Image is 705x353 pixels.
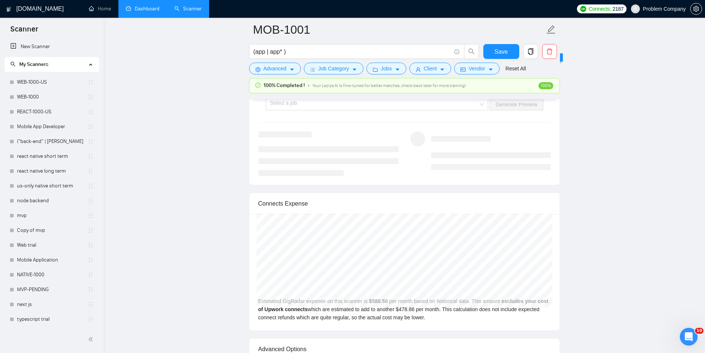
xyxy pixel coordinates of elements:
span: holder [88,109,94,115]
li: WEB-1000-US [4,75,99,90]
span: 100% [538,82,553,89]
span: Connects: [589,5,611,13]
button: copy [523,44,538,59]
a: setting [690,6,702,12]
button: Save [483,44,519,59]
span: holder [88,227,94,233]
a: Web trial [17,238,88,253]
li: mvp [4,208,99,223]
div: Estimated GigRadar expense on this scanner is per month based on historical data. This amount whi... [249,214,560,330]
li: us-only native short term [4,179,99,193]
a: NATIVE-1000 [17,267,88,282]
a: next js [17,297,88,312]
span: holder [88,183,94,189]
span: holder [88,316,94,322]
span: Scanner [4,24,44,39]
a: mvp [17,208,88,223]
input: Search Freelance Jobs... [254,47,451,56]
span: caret-down [440,67,445,72]
img: upwork-logo.png [580,6,586,12]
a: node backend [17,193,88,208]
span: holder [88,94,94,100]
span: delete [543,48,557,55]
span: caret-down [352,67,357,72]
span: My Scanners [10,61,48,67]
span: holder [88,302,94,307]
span: copy [524,48,538,55]
span: bars [310,67,315,72]
span: edit [546,25,556,34]
li: react native short term [4,149,99,164]
span: 10 [695,328,704,334]
a: Mobile App Developer [17,119,88,134]
span: caret-down [395,67,400,72]
li: next js [4,297,99,312]
button: Generate Preview [490,99,543,110]
li: New Scanner [4,39,99,54]
a: Reset All [506,64,526,73]
li: WEB-1000 [4,90,99,104]
button: setting [690,3,702,15]
li: Mobile App Developer [4,119,99,134]
span: 2187 [612,5,624,13]
a: WEB-1000-US [17,75,88,90]
span: New [549,54,560,60]
span: Your Laziza AI is fine-tuned for better matches, check back later for more training! [312,83,466,88]
span: info-circle [454,49,459,54]
span: holder [88,139,94,144]
span: user [633,6,638,11]
span: holder [88,153,94,159]
span: holder [88,79,94,85]
li: Mobile Application [4,253,99,267]
a: New Scanner [10,39,93,54]
a: react native long term [17,164,88,179]
li: typescript trial [4,312,99,327]
span: caret-down [488,67,493,72]
span: holder [88,124,94,130]
span: Job Category [318,64,349,73]
input: Scanner name... [253,20,545,39]
span: 100% Completed ! [263,81,305,90]
span: search [464,48,479,55]
li: Copy of mvp [4,223,99,238]
a: dashboardDashboard [126,6,160,12]
button: barsJob Categorycaret-down [304,63,363,74]
li: Web trial [4,238,99,253]
li: react native long term [4,164,99,179]
span: holder [88,213,94,219]
span: My Scanners [19,61,48,67]
a: Copy of mvp [17,223,88,238]
span: check-circle [255,83,261,88]
a: ("back-end" | [PERSON_NAME] [17,134,88,149]
li: NATIVE-1000 [4,267,99,282]
span: Save [494,47,508,56]
button: userClientcaret-down [409,63,451,74]
span: search [10,61,16,67]
button: delete [542,44,557,59]
span: Advanced [263,64,286,73]
span: holder [88,198,94,204]
span: caret-down [289,67,295,72]
a: typescript trial [17,312,88,327]
a: react native short term [17,149,88,164]
button: settingAdvancedcaret-down [249,63,301,74]
img: logo [6,3,11,15]
a: homeHome [89,6,111,12]
iframe: Intercom live chat [680,328,698,346]
a: WEB-1000 [17,90,88,104]
li: MVP-PENDING [4,282,99,297]
span: Client [424,64,437,73]
span: idcard [460,67,466,72]
span: Jobs [381,64,392,73]
span: holder [88,272,94,278]
span: holder [88,287,94,293]
li: ("back-end" | backen [4,134,99,149]
a: REACT-1000-US [17,104,88,119]
span: setting [255,67,261,72]
a: searchScanner [174,6,202,12]
a: Mobile Application [17,253,88,267]
span: holder [88,168,94,174]
span: holder [88,257,94,263]
span: user [416,67,421,72]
